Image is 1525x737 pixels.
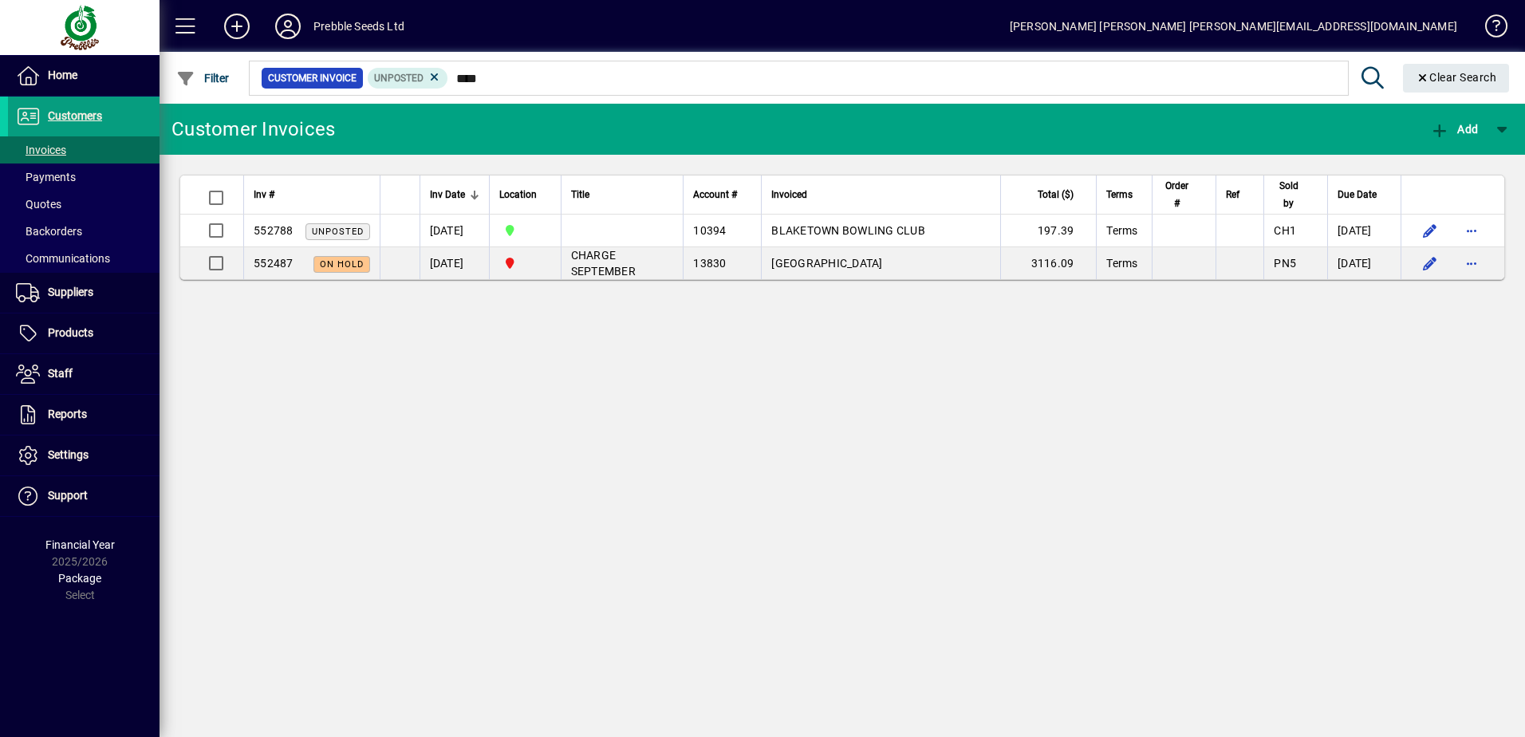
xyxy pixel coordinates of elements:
[8,56,160,96] a: Home
[268,70,357,86] span: Customer Invoice
[8,245,160,272] a: Communications
[254,186,274,203] span: Inv #
[8,164,160,191] a: Payments
[1000,215,1096,247] td: 197.39
[499,222,551,239] span: CHRISTCHURCH
[368,68,448,89] mat-chip: Customer Invoice Status: Unposted
[8,436,160,475] a: Settings
[1162,177,1206,212] div: Order #
[45,538,115,551] span: Financial Year
[499,186,537,203] span: Location
[771,186,807,203] span: Invoiced
[571,186,589,203] span: Title
[430,186,479,203] div: Inv Date
[16,252,110,265] span: Communications
[16,171,76,183] span: Payments
[499,186,551,203] div: Location
[1226,186,1239,203] span: Ref
[8,395,160,435] a: Reports
[1274,177,1303,212] span: Sold by
[1426,115,1482,144] button: Add
[312,227,364,237] span: Unposted
[1274,177,1318,212] div: Sold by
[771,257,882,270] span: [GEOGRAPHIC_DATA]
[1226,186,1254,203] div: Ref
[8,313,160,353] a: Products
[8,136,160,164] a: Invoices
[1327,215,1401,247] td: [DATE]
[8,476,160,516] a: Support
[254,224,294,237] span: 552788
[1038,186,1074,203] span: Total ($)
[1106,257,1137,270] span: Terms
[48,69,77,81] span: Home
[172,64,234,93] button: Filter
[211,12,262,41] button: Add
[48,367,73,380] span: Staff
[1338,186,1391,203] div: Due Date
[1430,123,1478,136] span: Add
[320,259,364,270] span: On hold
[254,257,294,270] span: 552487
[8,354,160,394] a: Staff
[499,254,551,272] span: PALMERSTON NORTH
[1459,218,1484,243] button: More options
[1403,64,1510,93] button: Clear
[58,572,101,585] span: Package
[8,273,160,313] a: Suppliers
[420,215,489,247] td: [DATE]
[771,186,991,203] div: Invoiced
[171,116,335,142] div: Customer Invoices
[771,224,925,237] span: BLAKETOWN BOWLING CLUB
[1274,257,1296,270] span: PN5
[693,224,726,237] span: 10394
[8,191,160,218] a: Quotes
[262,12,313,41] button: Profile
[48,109,102,122] span: Customers
[1106,224,1137,237] span: Terms
[693,186,751,203] div: Account #
[48,408,87,420] span: Reports
[313,14,404,39] div: Prebble Seeds Ltd
[1417,250,1443,276] button: Edit
[1416,71,1497,84] span: Clear Search
[571,249,636,278] span: CHARGE SEPTEMBER
[693,186,737,203] span: Account #
[1010,14,1457,39] div: [PERSON_NAME] [PERSON_NAME] [PERSON_NAME][EMAIL_ADDRESS][DOMAIN_NAME]
[374,73,424,84] span: Unposted
[1274,224,1296,237] span: CH1
[1417,218,1443,243] button: Edit
[8,218,160,245] a: Backorders
[16,144,66,156] span: Invoices
[1000,247,1096,279] td: 3116.09
[16,225,82,238] span: Backorders
[254,186,370,203] div: Inv #
[16,198,61,211] span: Quotes
[1338,186,1377,203] span: Due Date
[1162,177,1192,212] span: Order #
[420,247,489,279] td: [DATE]
[176,72,230,85] span: Filter
[693,257,726,270] span: 13830
[1106,186,1133,203] span: Terms
[48,286,93,298] span: Suppliers
[48,326,93,339] span: Products
[1327,247,1401,279] td: [DATE]
[1473,3,1505,55] a: Knowledge Base
[48,448,89,461] span: Settings
[430,186,465,203] span: Inv Date
[571,186,674,203] div: Title
[1459,250,1484,276] button: More options
[48,489,88,502] span: Support
[1011,186,1088,203] div: Total ($)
